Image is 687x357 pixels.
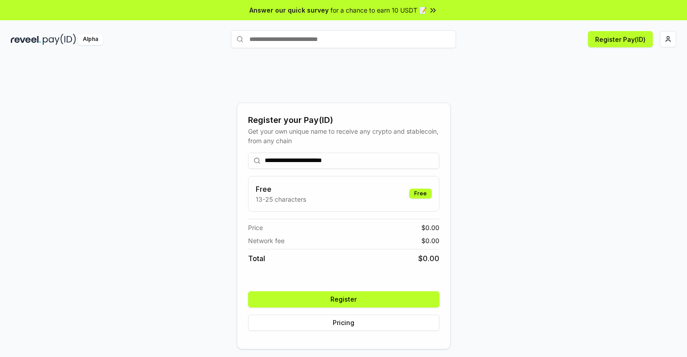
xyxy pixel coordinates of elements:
[248,236,285,245] span: Network fee
[418,253,439,264] span: $ 0.00
[248,315,439,331] button: Pricing
[11,34,41,45] img: reveel_dark
[248,127,439,145] div: Get your own unique name to receive any crypto and stablecoin, from any chain
[588,31,653,47] button: Register Pay(ID)
[43,34,76,45] img: pay_id
[256,194,306,204] p: 13-25 characters
[256,184,306,194] h3: Free
[248,114,439,127] div: Register your Pay(ID)
[249,5,329,15] span: Answer our quick survey
[330,5,427,15] span: for a chance to earn 10 USDT 📝
[248,291,439,307] button: Register
[248,223,263,232] span: Price
[421,223,439,232] span: $ 0.00
[421,236,439,245] span: $ 0.00
[248,253,265,264] span: Total
[78,34,103,45] div: Alpha
[409,189,432,199] div: Free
